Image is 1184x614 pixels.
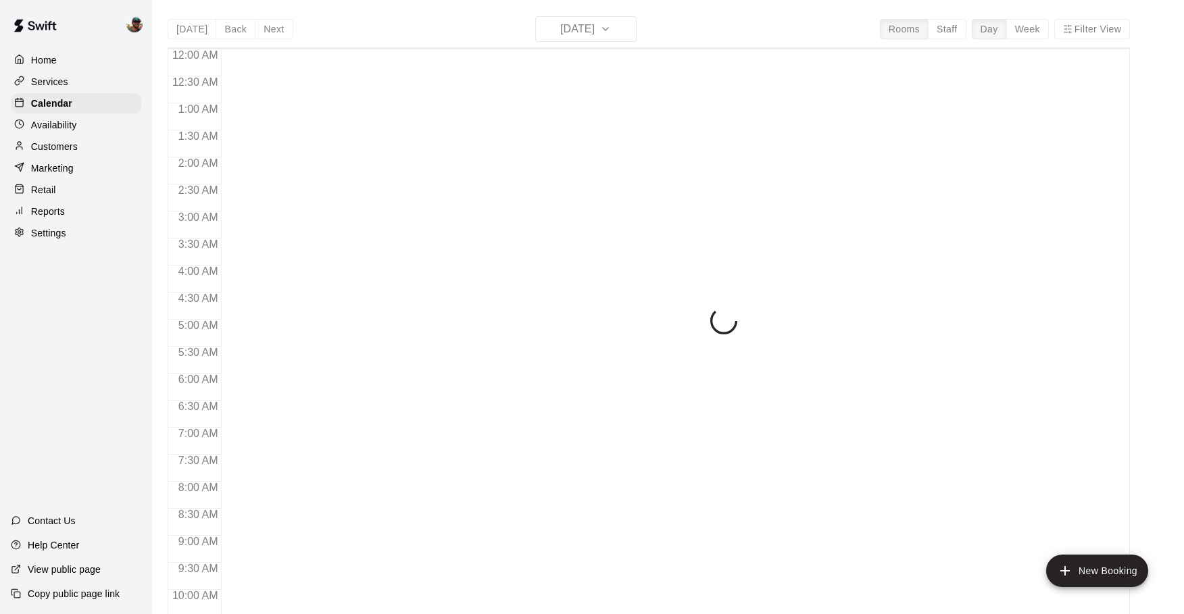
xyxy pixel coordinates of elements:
[175,563,222,574] span: 9:30 AM
[31,53,57,67] p: Home
[175,319,222,331] span: 5:00 AM
[169,76,222,88] span: 12:30 AM
[175,455,222,466] span: 7:30 AM
[175,509,222,520] span: 8:30 AM
[31,183,56,197] p: Retail
[169,590,222,601] span: 10:00 AM
[169,49,222,61] span: 12:00 AM
[11,158,141,178] a: Marketing
[31,226,66,240] p: Settings
[31,75,68,88] p: Services
[175,238,222,250] span: 3:30 AM
[11,180,141,200] a: Retail
[175,536,222,547] span: 9:00 AM
[31,161,74,175] p: Marketing
[175,292,222,304] span: 4:30 AM
[124,11,152,38] div: Ben Boykin
[175,401,222,412] span: 6:30 AM
[28,563,101,576] p: View public page
[28,538,79,552] p: Help Center
[1046,555,1148,587] button: add
[175,130,222,142] span: 1:30 AM
[175,103,222,115] span: 1:00 AM
[175,211,222,223] span: 3:00 AM
[175,157,222,169] span: 2:00 AM
[31,140,78,153] p: Customers
[11,201,141,222] a: Reports
[175,184,222,196] span: 2:30 AM
[11,223,141,243] a: Settings
[175,482,222,493] span: 8:00 AM
[28,587,120,600] p: Copy public page link
[31,205,65,218] p: Reports
[11,115,141,135] a: Availability
[175,265,222,277] span: 4:00 AM
[175,374,222,385] span: 6:00 AM
[11,93,141,113] a: Calendar
[31,97,72,110] p: Calendar
[11,72,141,92] a: Services
[31,118,77,132] p: Availability
[175,347,222,358] span: 5:30 AM
[11,50,141,70] a: Home
[28,514,76,528] p: Contact Us
[11,136,141,157] a: Customers
[126,16,143,32] img: Ben Boykin
[175,428,222,439] span: 7:00 AM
